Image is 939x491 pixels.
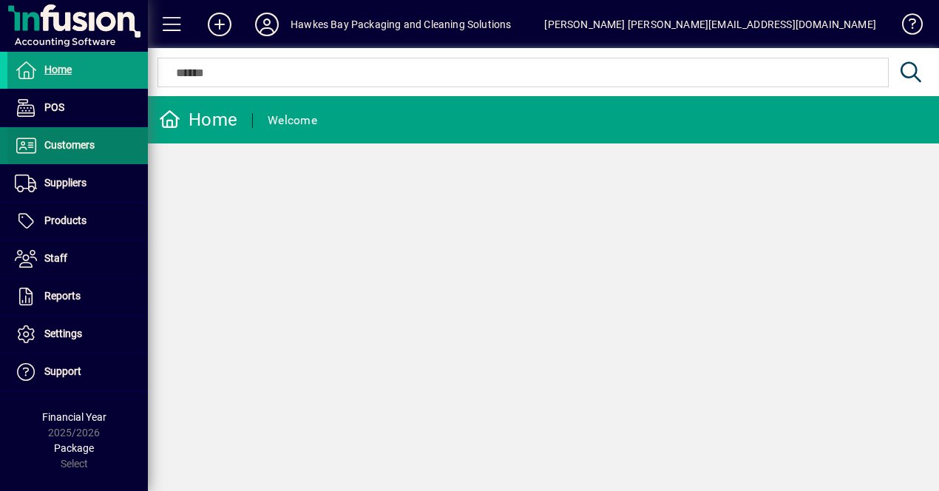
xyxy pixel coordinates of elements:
span: Package [54,442,94,454]
span: Home [44,64,72,75]
span: Suppliers [44,177,87,189]
span: Customers [44,139,95,151]
a: Settings [7,316,148,353]
span: Staff [44,252,67,264]
div: [PERSON_NAME] [PERSON_NAME][EMAIL_ADDRESS][DOMAIN_NAME] [544,13,876,36]
div: Home [159,108,237,132]
a: Knowledge Base [891,3,921,51]
a: Staff [7,240,148,277]
div: Hawkes Bay Packaging and Cleaning Solutions [291,13,512,36]
button: Profile [243,11,291,38]
a: Customers [7,127,148,164]
a: POS [7,89,148,126]
a: Products [7,203,148,240]
span: Reports [44,290,81,302]
span: Support [44,365,81,377]
a: Suppliers [7,165,148,202]
div: Welcome [268,109,317,132]
span: Financial Year [42,411,106,423]
span: POS [44,101,64,113]
span: Products [44,214,87,226]
a: Reports [7,278,148,315]
span: Settings [44,328,82,339]
a: Support [7,353,148,390]
button: Add [196,11,243,38]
